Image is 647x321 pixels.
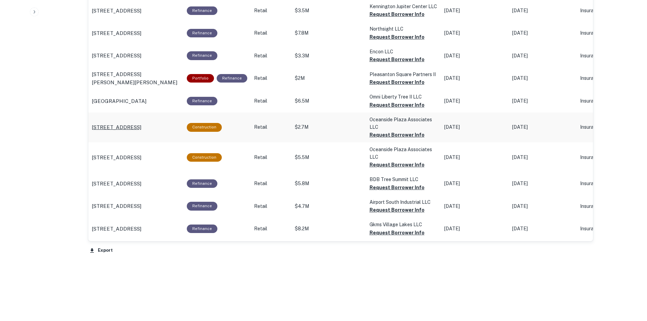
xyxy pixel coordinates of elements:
[187,123,222,131] div: This loan purpose was for construction
[254,7,288,14] p: Retail
[92,180,180,188] a: [STREET_ADDRESS]
[92,52,141,60] p: [STREET_ADDRESS]
[295,75,363,82] p: $2M
[254,52,288,59] p: Retail
[92,70,180,86] a: [STREET_ADDRESS][PERSON_NAME][PERSON_NAME]
[92,154,180,162] a: [STREET_ADDRESS]
[92,202,180,210] a: [STREET_ADDRESS]
[92,29,141,37] p: [STREET_ADDRESS]
[580,97,634,105] p: Insurance Company
[92,154,141,162] p: [STREET_ADDRESS]
[580,52,634,59] p: Insurance Company
[254,203,288,210] p: Retail
[92,202,141,210] p: [STREET_ADDRESS]
[444,180,505,187] p: [DATE]
[254,97,288,105] p: Retail
[295,97,363,105] p: $6.5M
[254,225,288,232] p: Retail
[92,180,141,188] p: [STREET_ADDRESS]
[254,30,288,37] p: Retail
[580,154,634,161] p: Insurance Company
[254,75,288,82] p: Retail
[370,183,425,192] button: Request Borrower Info
[92,97,180,105] a: [GEOGRAPHIC_DATA]
[370,131,425,139] button: Request Borrower Info
[444,97,505,105] p: [DATE]
[370,33,425,41] button: Request Borrower Info
[254,124,288,131] p: Retail
[295,154,363,161] p: $5.5M
[187,179,217,188] div: This loan purpose was for refinancing
[444,225,505,232] p: [DATE]
[92,97,146,105] p: [GEOGRAPHIC_DATA]
[92,52,180,60] a: [STREET_ADDRESS]
[92,7,141,15] p: [STREET_ADDRESS]
[92,225,141,233] p: [STREET_ADDRESS]
[187,51,217,60] div: This loan purpose was for refinancing
[512,124,573,131] p: [DATE]
[370,10,425,18] button: Request Borrower Info
[187,202,217,210] div: This loan purpose was for refinancing
[444,124,505,131] p: [DATE]
[444,203,505,210] p: [DATE]
[580,124,634,131] p: Insurance Company
[370,146,437,161] p: Oceanside Plaza Associates LLC
[370,221,437,228] p: Gkms Village Lakes LLC
[444,75,505,82] p: [DATE]
[254,154,288,161] p: Retail
[512,30,573,37] p: [DATE]
[444,30,505,37] p: [DATE]
[187,225,217,233] div: This loan purpose was for refinancing
[580,203,634,210] p: Insurance Company
[444,154,505,161] p: [DATE]
[580,30,634,37] p: Insurance Company
[370,229,425,237] button: Request Borrower Info
[254,180,288,187] p: Retail
[295,180,363,187] p: $5.8M
[295,52,363,59] p: $3.3M
[370,206,425,214] button: Request Borrower Info
[370,116,437,131] p: Oceanside Plaza Associates LLC
[187,6,217,15] div: This loan purpose was for refinancing
[187,74,214,83] div: This is a portfolio loan with 2 properties
[92,7,180,15] a: [STREET_ADDRESS]
[580,225,634,232] p: Insurance Company
[512,97,573,105] p: [DATE]
[370,93,437,101] p: Omni Liberty Tree II LLC
[580,180,634,187] p: Insurance Company
[370,78,425,86] button: Request Borrower Info
[217,74,247,83] div: This loan purpose was for refinancing
[370,71,437,78] p: Pleasanton Square Partners II
[370,176,437,183] p: BDB Tree Summit LLC
[512,180,573,187] p: [DATE]
[295,7,363,14] p: $3.5M
[370,198,437,206] p: Airport South Industrial LLC
[370,3,437,10] p: Kennington Jupiter Center LLC
[512,203,573,210] p: [DATE]
[187,29,217,37] div: This loan purpose was for refinancing
[370,101,425,109] button: Request Borrower Info
[512,7,573,14] p: [DATE]
[580,7,634,14] p: Insurance Company
[92,29,180,37] a: [STREET_ADDRESS]
[88,246,114,256] button: Export
[370,55,425,64] button: Request Borrower Info
[295,203,363,210] p: $4.7M
[444,7,505,14] p: [DATE]
[187,97,217,105] div: This loan purpose was for refinancing
[92,123,141,131] p: [STREET_ADDRESS]
[613,245,647,278] iframe: Chat Widget
[295,124,363,131] p: $2.7M
[370,25,437,33] p: Northsight LLC
[370,48,437,55] p: Encon LLC
[187,153,222,162] div: This loan purpose was for construction
[92,225,180,233] a: [STREET_ADDRESS]
[512,225,573,232] p: [DATE]
[444,52,505,59] p: [DATE]
[295,225,363,232] p: $8.2M
[295,30,363,37] p: $7.8M
[92,123,180,131] a: [STREET_ADDRESS]
[512,52,573,59] p: [DATE]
